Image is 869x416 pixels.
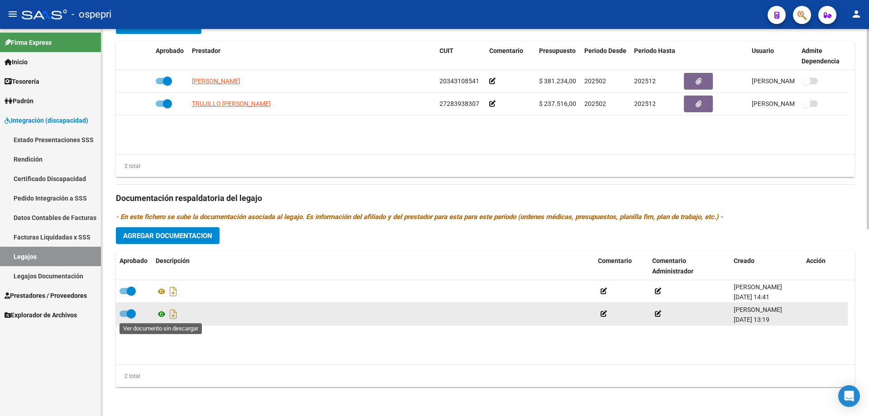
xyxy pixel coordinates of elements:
span: Inicio [5,57,28,67]
datatable-header-cell: CUIT [436,41,486,71]
span: 202502 [584,100,606,107]
span: TRUJILLO [PERSON_NAME] [192,100,271,107]
span: Admite Dependencia [802,47,840,65]
span: [PERSON_NAME] [DATE] [752,77,823,85]
mat-icon: person [851,9,862,19]
div: 2 total [116,161,140,171]
datatable-header-cell: Prestador [188,41,436,71]
datatable-header-cell: Comentario [594,251,649,281]
datatable-header-cell: Usuario [748,41,798,71]
i: - En este fichero se sube la documentación asociada al legajo. Es información del afiliado y del ... [116,213,723,221]
span: Aprobado [119,257,148,264]
span: 202502 [584,77,606,85]
span: Acción [806,257,826,264]
span: Creado [734,257,754,264]
datatable-header-cell: Acción [802,251,848,281]
span: Comentario [489,47,523,54]
datatable-header-cell: Periodo Hasta [630,41,680,71]
span: [PERSON_NAME] [192,77,240,85]
span: Usuario [752,47,774,54]
span: Integración (discapacidad) [5,115,88,125]
datatable-header-cell: Creado [730,251,802,281]
span: [PERSON_NAME] [734,306,782,313]
span: Tesorería [5,77,39,86]
span: 202512 [634,77,656,85]
span: $ 237.516,00 [539,100,576,107]
i: Descargar documento [167,284,179,299]
button: Agregar Documentacion [116,227,220,244]
span: Prestador [192,47,220,54]
span: 27283938307 [439,100,479,107]
div: 2 total [116,371,140,381]
span: Prestadores / Proveedores [5,291,87,301]
datatable-header-cell: Periodo Desde [581,41,630,71]
span: Periodo Hasta [634,47,675,54]
span: Aprobado [156,47,184,54]
i: Descargar documento [167,307,179,321]
span: Agregar Documentacion [123,232,212,240]
datatable-header-cell: Descripción [152,251,594,281]
span: $ 381.234,00 [539,77,576,85]
span: Periodo Desde [584,47,626,54]
datatable-header-cell: Aprobado [152,41,188,71]
datatable-header-cell: Aprobado [116,251,152,281]
span: 20343108541 [439,77,479,85]
div: Open Intercom Messenger [838,385,860,407]
datatable-header-cell: Admite Dependencia [798,41,848,71]
span: [PERSON_NAME] [DATE] [752,100,823,107]
datatable-header-cell: Comentario Administrador [649,251,730,281]
span: CUIT [439,47,454,54]
span: [DATE] 14:41 [734,293,769,301]
span: 202512 [634,100,656,107]
mat-icon: menu [7,9,18,19]
h3: Documentación respaldatoria del legajo [116,192,855,205]
span: Comentario [598,257,632,264]
span: Presupuesto [539,47,576,54]
span: Descripción [156,257,190,264]
span: Firma Express [5,38,52,48]
span: Comentario Administrador [652,257,693,275]
datatable-header-cell: Comentario [486,41,535,71]
span: [DATE] 13:19 [734,316,769,323]
span: [PERSON_NAME] [734,283,782,291]
span: Explorador de Archivos [5,310,77,320]
datatable-header-cell: Presupuesto [535,41,581,71]
span: - ospepri [72,5,111,24]
span: Padrón [5,96,33,106]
